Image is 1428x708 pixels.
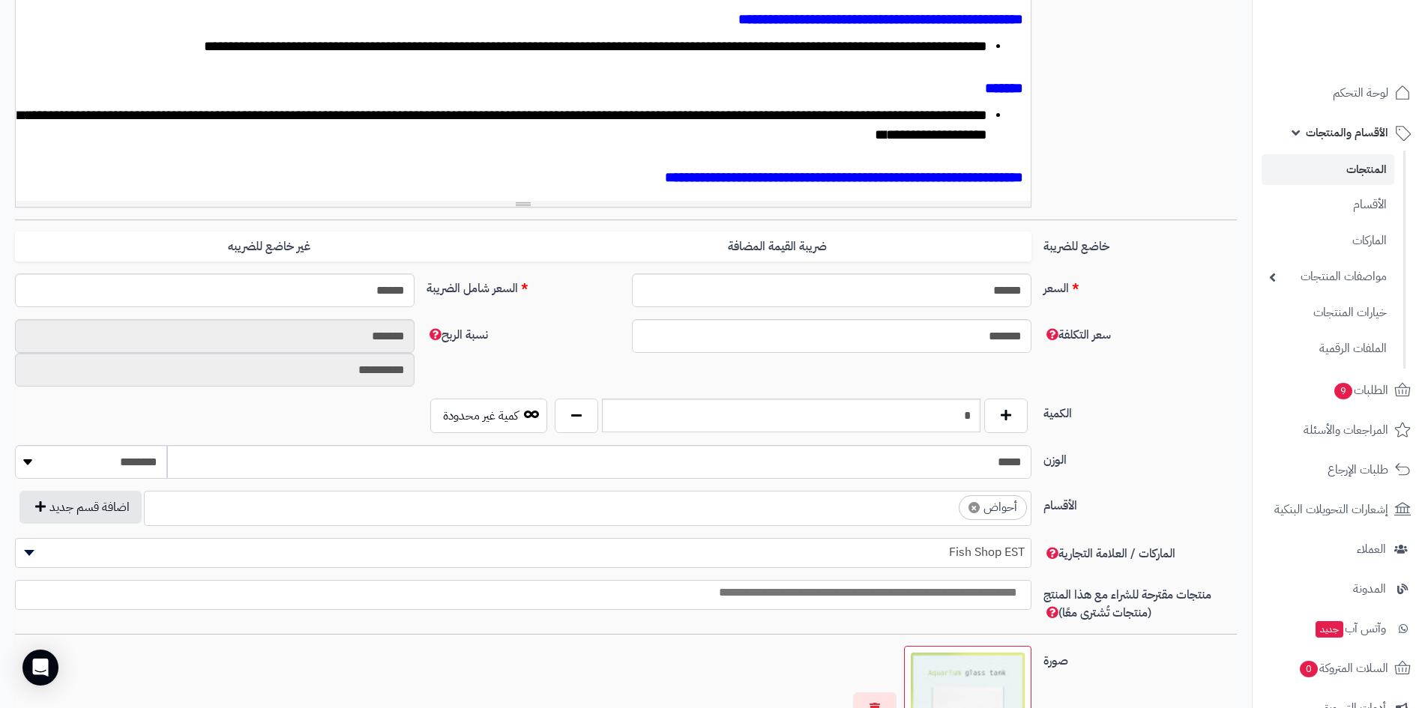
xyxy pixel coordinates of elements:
a: المراجعات والأسئلة [1262,412,1419,448]
span: نسبة الربح [427,326,488,344]
span: منتجات مقترحة للشراء مع هذا المنتج (منتجات تُشترى معًا) [1043,586,1211,622]
a: العملاء [1262,531,1419,567]
label: صورة [1037,646,1243,670]
span: الأقسام والمنتجات [1306,122,1388,143]
label: الأقسام [1037,491,1243,515]
a: السلات المتروكة0 [1262,650,1419,686]
label: السعر [1037,273,1243,297]
span: 0 [1300,661,1318,677]
a: لوحة التحكم [1262,75,1419,111]
span: Fish Shop EST [16,541,1031,563]
div: Open Intercom Messenger [22,650,58,686]
a: وآتس آبجديد [1262,611,1419,647]
a: طلبات الإرجاع [1262,452,1419,488]
label: الوزن [1037,445,1243,469]
span: طلبات الإرجاع [1328,459,1388,480]
span: السلات المتروكة [1298,658,1388,679]
label: السعر شامل الضريبة [421,273,626,297]
span: المراجعات والأسئلة [1304,420,1388,441]
img: logo-2.png [1326,40,1414,71]
span: إشعارات التحويلات البنكية [1274,499,1388,520]
a: مواصفات المنتجات [1262,261,1394,293]
label: غير خاضع للضريبه [15,232,523,262]
a: المدونة [1262,571,1419,607]
span: × [968,502,980,513]
a: خيارات المنتجات [1262,297,1394,329]
span: سعر التكلفة [1043,326,1111,344]
label: ضريبة القيمة المضافة [523,232,1031,262]
a: الأقسام [1262,189,1394,221]
span: لوحة التحكم [1333,82,1388,103]
span: جديد [1316,621,1343,638]
a: الماركات [1262,225,1394,257]
span: 9 [1334,383,1352,399]
span: Fish Shop EST [15,538,1031,568]
span: العملاء [1357,539,1386,560]
button: اضافة قسم جديد [19,491,142,524]
label: خاضع للضريبة [1037,232,1243,255]
span: الماركات / العلامة التجارية [1043,545,1175,563]
li: أحواض [959,495,1027,520]
span: الطلبات [1333,380,1388,401]
a: الطلبات9 [1262,372,1419,408]
a: إشعارات التحويلات البنكية [1262,491,1419,527]
span: المدونة [1353,578,1386,599]
label: الكمية [1037,399,1243,423]
span: وآتس آب [1314,618,1386,639]
a: المنتجات [1262,154,1394,185]
a: الملفات الرقمية [1262,333,1394,365]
